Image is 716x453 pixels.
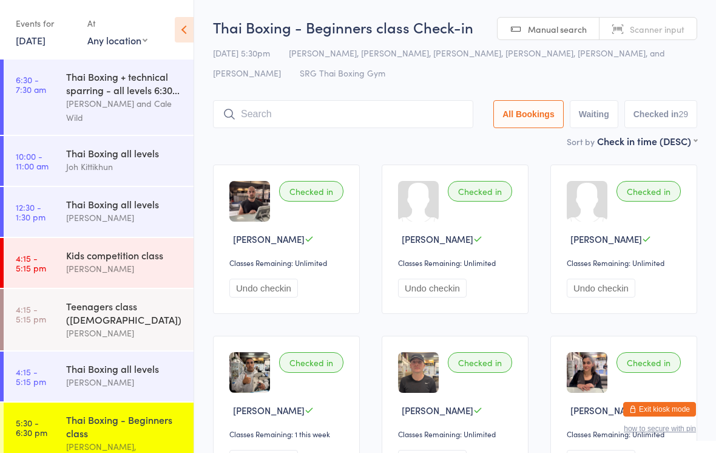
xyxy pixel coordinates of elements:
[213,100,473,128] input: Search
[66,97,183,124] div: [PERSON_NAME] and Cale Wild
[66,362,183,375] div: Thai Boxing all levels
[66,413,183,440] div: Thai Boxing - Beginners class
[398,429,516,439] div: Classes Remaining: Unlimited
[300,67,385,79] span: SRG Thai Boxing Gym
[16,75,46,94] time: 6:30 - 7:30 am
[570,404,642,417] span: [PERSON_NAME]
[66,146,183,160] div: Thai Boxing all levels
[528,23,587,35] span: Manual search
[16,253,46,273] time: 4:15 - 5:15 pm
[66,326,183,340] div: [PERSON_NAME]
[229,257,347,268] div: Classes Remaining: Unlimited
[4,352,194,401] a: 4:15 -5:15 pmThai Boxing all levels[PERSON_NAME]
[448,181,512,202] div: Checked in
[16,367,46,386] time: 4:15 - 5:15 pm
[229,181,270,222] img: image1757313465.png
[66,375,183,389] div: [PERSON_NAME]
[229,279,298,298] button: Undo checkin
[16,33,46,47] a: [DATE]
[570,233,642,245] span: [PERSON_NAME]
[279,181,343,202] div: Checked in
[66,262,183,276] div: [PERSON_NAME]
[623,402,696,417] button: Exit kiosk mode
[4,136,194,186] a: 10:00 -11:00 amThai Boxing all levelsJoh Kittikhun
[66,70,183,97] div: Thai Boxing + technical sparring - all levels 6:30...
[616,352,681,373] div: Checked in
[87,33,147,47] div: Any location
[630,23,684,35] span: Scanner input
[213,47,665,79] span: [PERSON_NAME], [PERSON_NAME], [PERSON_NAME], [PERSON_NAME], [PERSON_NAME], and [PERSON_NAME]
[16,418,47,437] time: 5:30 - 6:30 pm
[233,404,305,417] span: [PERSON_NAME]
[16,304,46,324] time: 4:15 - 5:15 pm
[16,202,46,222] time: 12:30 - 1:30 pm
[66,197,183,211] div: Thai Boxing all levels
[4,238,194,288] a: 4:15 -5:15 pmKids competition class[PERSON_NAME]
[678,109,688,119] div: 29
[570,100,618,128] button: Waiting
[229,352,270,393] img: image1725352167.png
[616,181,681,202] div: Checked in
[567,135,595,148] label: Sort by
[597,134,697,148] div: Check in time (DESC)
[233,233,305,245] span: [PERSON_NAME]
[624,424,696,433] button: how to secure with pin
[398,279,467,298] button: Undo checkin
[16,13,75,33] div: Events for
[493,100,564,128] button: All Bookings
[624,100,697,128] button: Checked in29
[4,60,194,135] a: 6:30 -7:30 amThai Boxing + technical sparring - all levels 6:30...[PERSON_NAME] and Cale Wild
[448,352,512,373] div: Checked in
[66,299,183,326] div: Teenagers class ([DEMOGRAPHIC_DATA])
[66,160,183,174] div: Joh Kittikhun
[229,429,347,439] div: Classes Remaining: 1 this week
[16,151,49,171] time: 10:00 - 11:00 am
[66,248,183,262] div: Kids competition class
[567,352,607,393] img: image1722920695.png
[279,352,343,373] div: Checked in
[87,13,147,33] div: At
[398,352,439,393] img: image1720081336.png
[398,257,516,268] div: Classes Remaining: Unlimited
[402,233,473,245] span: [PERSON_NAME]
[567,429,684,439] div: Classes Remaining: Unlimited
[213,47,270,59] span: [DATE] 5:30pm
[402,404,473,417] span: [PERSON_NAME]
[4,187,194,237] a: 12:30 -1:30 pmThai Boxing all levels[PERSON_NAME]
[4,289,194,350] a: 4:15 -5:15 pmTeenagers class ([DEMOGRAPHIC_DATA])[PERSON_NAME]
[567,279,635,298] button: Undo checkin
[213,17,697,37] h2: Thai Boxing - Beginners class Check-in
[66,211,183,225] div: [PERSON_NAME]
[567,257,684,268] div: Classes Remaining: Unlimited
